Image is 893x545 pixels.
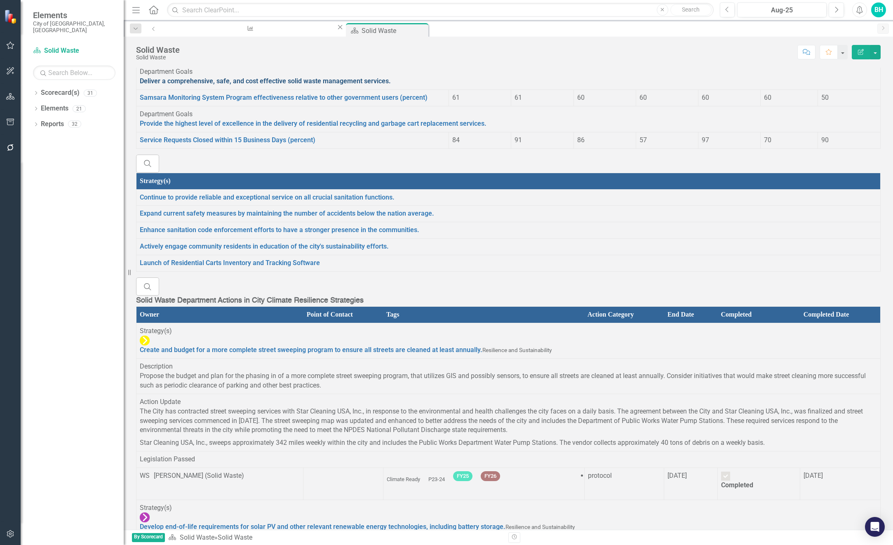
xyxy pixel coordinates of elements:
td: Double-Click to Edit [818,132,881,148]
a: Solid Waste [180,533,214,541]
div: Point of Contact [307,310,380,319]
button: BH [871,2,886,17]
div: Strategy(s) [140,503,877,513]
div: Tags [386,310,581,319]
td: Double-Click to Edit Right Click for Context Menu [136,90,449,106]
a: Service Requests Closed within 15 Business Days (percent) [140,136,315,144]
div: Completed [721,481,797,490]
a: Samsara Monitoring System Program effectiveness relative to other government users (percent) [140,94,428,101]
div: Children and Families Outreach in Environmental Education (number) [169,31,329,41]
span: 86 [577,136,585,144]
span: 61 [452,94,460,101]
td: Double-Click to Edit Right Click for Context Menu [136,106,881,132]
div: WS [140,471,150,481]
span: 60 [702,94,709,101]
strong: Solid Waste Department Actions in City Climate Resilience Strategies [136,297,364,304]
span: By Scorecard [132,533,165,543]
a: Solid Waste [33,46,115,56]
span: FY26 [481,471,500,482]
div: Completed Date [804,310,877,319]
p: The City has contracted street sweeping services with Star Cleaning USA, Inc., in response to the... [140,407,877,437]
a: Create and budget for a more complete street sweeping program to ensure all streets are cleaned a... [140,346,482,354]
span: Propose the budget and plan for the phasing in of a more complete street sweeping program, that u... [140,372,866,389]
div: Owner [140,310,300,319]
div: Action Update [140,397,877,407]
div: Strategy(s) [140,327,877,336]
a: Continue to provide reliable and exceptional service on all crucial sanitation functions. [140,193,395,201]
span: Resilience and Sustainability [505,524,575,530]
td: Double-Click to Edit [818,90,881,106]
a: Develop end-of-life requirements for solar PV and other relevant renewable energy technologies, i... [140,523,505,531]
a: Children and Families Outreach in Environmental Education (number) [162,23,336,33]
span: FY25 [453,471,472,482]
span: [DATE] [667,472,687,479]
div: Strategy(s) [140,176,877,186]
a: Launch of Residential Carts Inventory and Tracking Software [140,259,320,267]
button: Search [670,4,712,16]
div: 21 [73,105,86,112]
div: Department Goals [140,110,877,119]
div: End Date [667,310,714,319]
a: Deliver a comprehensive, safe, and cost effective solid waste management services. [140,77,391,85]
div: Solid Waste [136,45,180,54]
div: [PERSON_NAME] (Solid Waste) [154,471,244,481]
a: Reports [41,120,64,129]
span: Elements [33,10,115,20]
span: 91 [515,136,522,144]
div: Completed [721,310,797,319]
span: Resilience and Sustainability [482,347,552,353]
span: 50 [821,94,829,101]
a: Scorecard(s) [41,88,80,98]
div: Department Goals [140,67,877,77]
a: Enhance sanitation code enforcement efforts to have a stronger presence in the communities. [140,226,419,234]
img: Completed [140,336,150,345]
a: Provide the highest level of excellence in the delivery of residential recycling and garbage cart... [140,120,486,127]
td: Double-Click to Edit Right Click for Context Menu [136,132,449,148]
input: Search Below... [33,66,115,80]
a: Elements [41,104,68,113]
span: Search [682,6,700,13]
div: 32 [68,121,81,128]
img: Ongoing [140,512,150,522]
div: Solid Waste [362,26,426,36]
small: City of [GEOGRAPHIC_DATA], [GEOGRAPHIC_DATA] [33,20,115,34]
span: 97 [702,136,709,144]
div: Action Category [587,310,661,319]
span: 60 [764,94,771,101]
p: Star Cleaning USA, Inc., sweeps approximately 342 miles weekly within the city and includes the P... [140,437,877,448]
span: P23-24 [428,476,445,482]
button: Aug-25 [737,2,827,17]
span: 61 [515,94,522,101]
a: Actively engage community residents in education of the city's sustainability efforts. [140,242,389,250]
a: Expand current safety measures by maintaining the number of accidents below the nation average. [140,209,434,217]
div: Solid Waste [218,533,252,541]
div: Solid Waste [136,54,180,61]
td: Double-Click to Edit Right Click for Context Menu [136,64,881,90]
div: Open Intercom Messenger [865,517,885,537]
span: Climate Ready [387,476,420,482]
span: 84 [452,136,460,144]
span: 57 [639,136,647,144]
div: » [168,533,502,543]
div: Aug-25 [740,5,824,15]
div: Description [140,362,877,371]
span: 70 [764,136,771,144]
div: Legislation Passed [140,455,877,464]
input: Search ClearPoint... [167,3,713,17]
span: 90 [821,136,829,144]
span: 60 [639,94,647,101]
img: ClearPoint Strategy [4,9,19,24]
span: [DATE] [804,472,823,479]
span: 60 [577,94,585,101]
div: 31 [84,89,97,96]
span: protocol [588,472,612,479]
